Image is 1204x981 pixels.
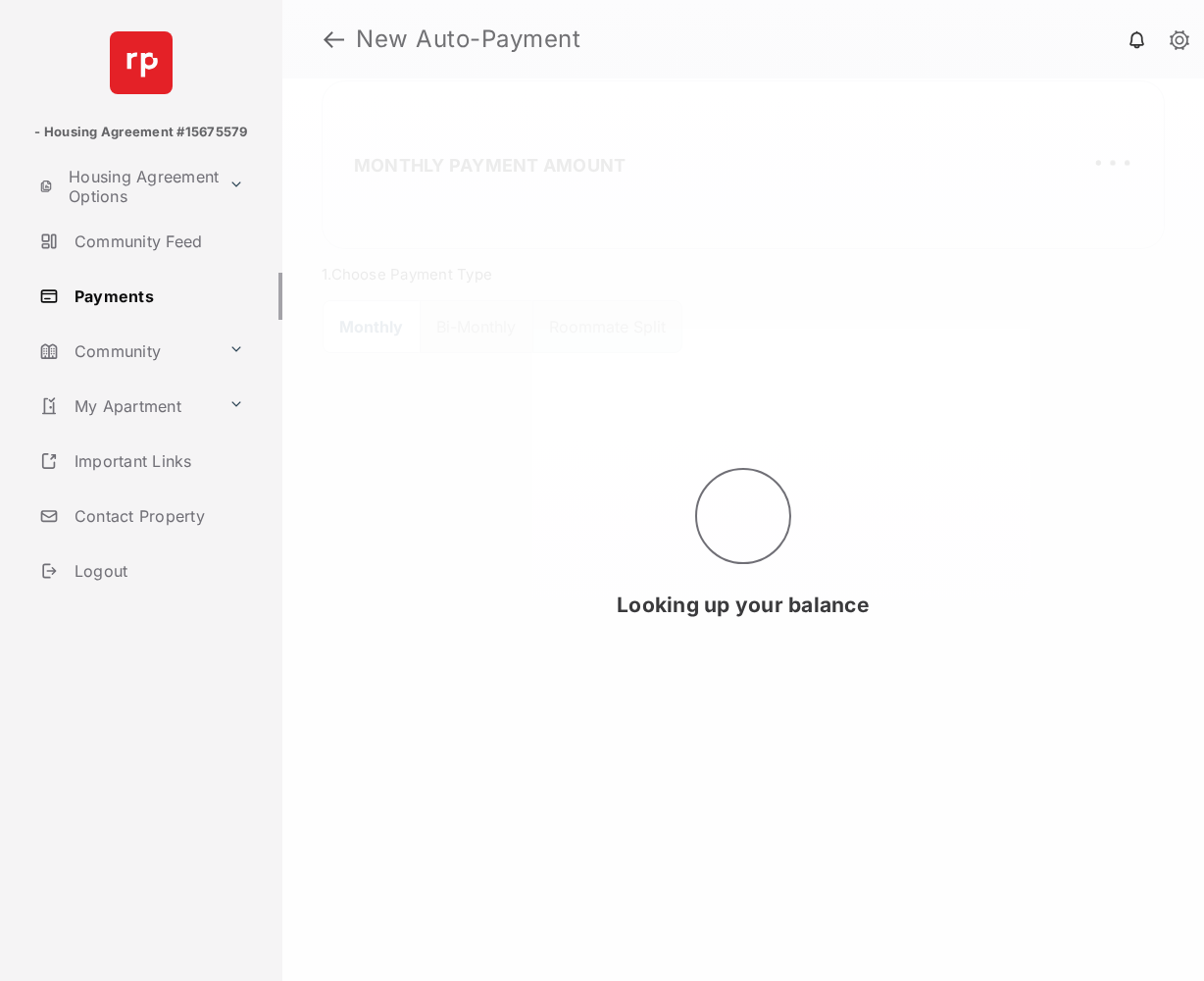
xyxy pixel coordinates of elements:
a: Important Links [31,438,252,485]
strong: New Auto-Payment [356,27,580,51]
a: Logout [31,547,282,594]
a: Payments [31,273,282,320]
img: svg+xml;base64,PHN2ZyB4bWxucz0iaHR0cDovL3d3dy53My5vcmcvMjAwMC9zdmciIHdpZHRoPSI2NCIgaGVpZ2h0PSI2NC... [110,31,173,94]
a: Housing Agreement Options [31,163,221,210]
a: Community [31,328,221,375]
a: Contact Property [31,492,282,540]
span: Looking up your balance [617,593,870,617]
a: Community Feed [31,218,282,265]
a: My Apartment [31,383,221,430]
p: - Housing Agreement #15675579 [34,123,247,142]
